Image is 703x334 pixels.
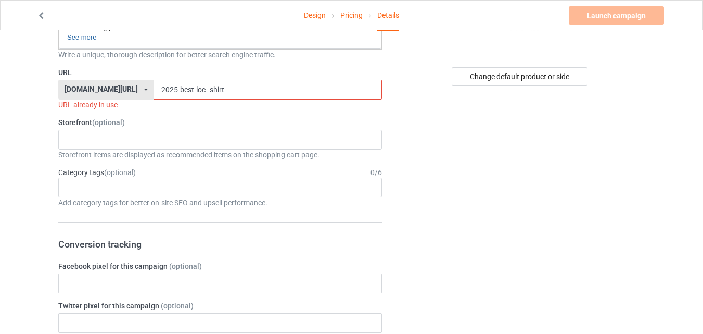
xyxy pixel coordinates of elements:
[58,67,382,78] label: URL
[58,238,382,250] h3: Conversion tracking
[65,85,138,93] div: [DOMAIN_NAME][URL]
[58,150,382,160] div: Storefront items are displayed as recommended items on the shopping cart page.
[92,118,125,127] span: (optional)
[304,1,326,30] a: Design
[377,1,399,31] div: Details
[370,167,382,178] div: 0 / 6
[58,50,382,60] div: Write a unique, thorough description for better search engine traffic.
[58,197,382,208] div: Add category tags for better on-site SEO and upsell performance.
[58,261,382,271] label: Facebook pixel for this campaign
[161,302,194,310] span: (optional)
[58,167,136,178] label: Category tags
[340,1,363,30] a: Pricing
[169,262,202,270] span: (optional)
[104,168,136,177] span: (optional)
[58,100,382,110] div: URL already in use
[67,33,96,41] span: See more
[452,67,587,86] div: Change default product or side
[58,117,382,128] label: Storefront
[58,301,382,311] label: Twitter pixel for this campaign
